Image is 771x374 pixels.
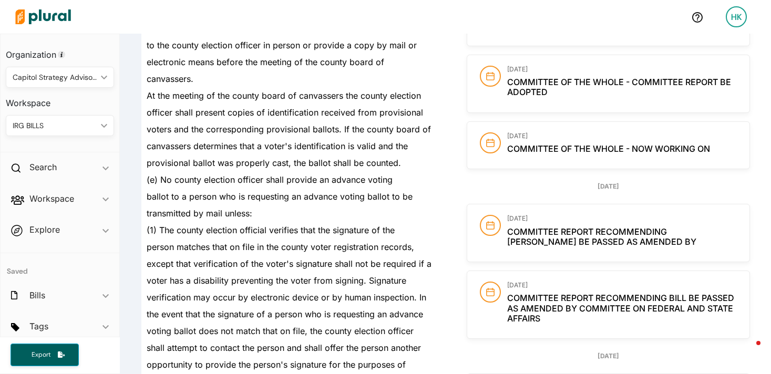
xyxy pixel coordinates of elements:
span: ballot to a person who is requesting an advance voting ballot to be [147,191,413,202]
button: Export [11,344,79,366]
h3: [DATE] [507,66,737,73]
div: HK [726,6,747,27]
div: Capitol Strategy Advisors [13,72,97,83]
h2: Bills [29,289,45,301]
span: verification may occur by electronic device or by human inspection. In [147,292,426,303]
h3: [DATE] [507,132,737,140]
span: electronic means before the meeting of the county board of canvassers. [147,57,384,84]
div: [DATE] [467,182,750,191]
span: (1) The county election official verifies that the signature of the [147,225,395,235]
span: canvassers determines that a voter's identification is valid and the [147,141,408,151]
div: IRG BILLS [13,120,97,131]
span: except that verification of the voter's signature shall not be required if a [147,258,431,269]
span: person matches that on file in the county voter registration records, [147,242,414,252]
iframe: Intercom live chat [735,338,760,363]
span: the event that the signature of a person who is requesting an advance [147,309,423,319]
h2: Explore [29,224,60,235]
span: opportunity to provide the person's signature for the purposes of [147,359,406,370]
span: Export [24,350,58,359]
h2: Search [29,161,57,173]
span: Committee Report recommending bill be passed as amended by Committee on Federal and State Affairs [507,293,734,323]
span: Committee of the Whole - Committee Report be adopted [507,77,731,97]
span: voters and the corresponding provisional ballots. If the county board of [147,124,431,134]
span: Committee of the Whole - Now working on [507,143,710,154]
a: HK [717,2,755,32]
span: shall attempt to contact the person and shall offer the person another [147,342,421,353]
span: (e) No county election officer shall provide an advance voting [147,174,393,185]
div: Tooltip anchor [57,50,66,59]
span: provisional ballot was properly cast, the ballot shall be counted. [147,158,401,168]
h2: Workspace [29,193,74,204]
h3: Organization [6,39,114,63]
span: voter has a disability preventing the voter from signing. Signature [147,275,406,286]
div: [DATE] [467,351,750,361]
span: to the county election officer in person or provide a copy by mail or [147,40,417,50]
span: At the meeting of the county board of canvassers the county election [147,90,421,101]
h3: [DATE] [507,215,737,222]
span: transmitted by mail unless: [147,208,252,219]
h3: [DATE] [507,282,737,289]
h2: Tags [29,320,48,332]
span: Committee Report recommending [PERSON_NAME] be passed as amended by [507,226,696,247]
span: voting ballot does not match that on file, the county election officer [147,326,414,336]
span: officer shall present copies of identification received from provisional [147,107,423,118]
h4: Saved [1,253,119,279]
h3: Workspace [6,88,114,111]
